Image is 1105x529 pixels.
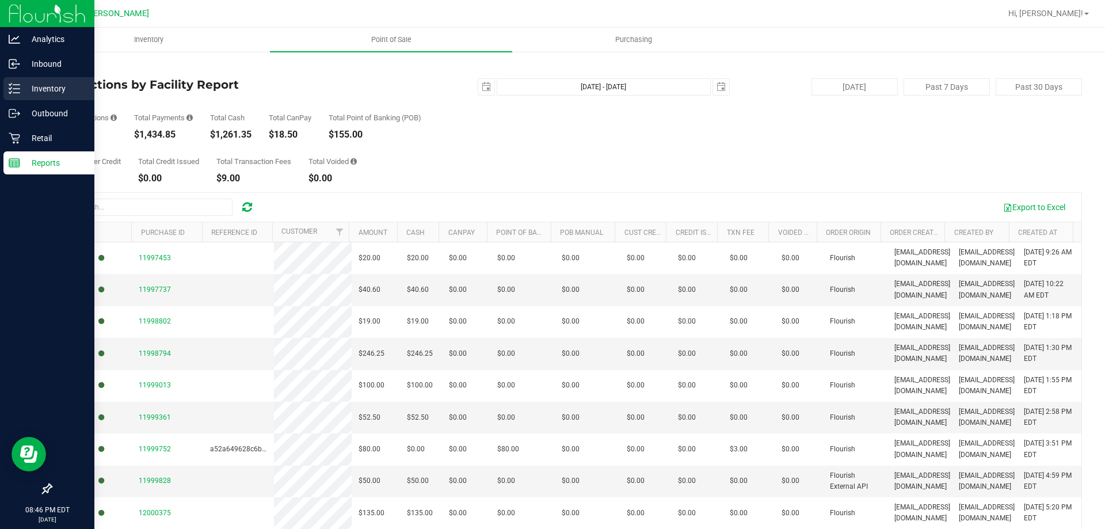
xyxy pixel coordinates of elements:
span: [DATE] 10:22 AM EDT [1024,279,1074,300]
span: $80.00 [359,444,380,455]
button: Export to Excel [996,197,1073,217]
span: $0.00 [449,444,467,455]
div: Total CanPay [269,114,311,121]
span: $0.00 [627,444,645,455]
span: $0.00 [562,508,580,519]
inline-svg: Retail [9,132,20,144]
div: Total Credit Issued [138,158,199,165]
span: $0.00 [562,475,580,486]
div: $0.00 [308,174,357,183]
span: $0.00 [678,316,696,327]
span: [EMAIL_ADDRESS][DOMAIN_NAME] [959,438,1015,460]
div: Total Transaction Fees [216,158,291,165]
span: $0.00 [562,444,580,455]
span: [DATE] 9:26 AM EDT [1024,247,1074,269]
span: $0.00 [730,348,748,359]
span: $40.60 [407,284,429,295]
a: Amount [359,229,387,237]
span: $3.00 [730,444,748,455]
span: $0.00 [449,348,467,359]
div: Total Voided [308,158,357,165]
span: $0.00 [678,475,696,486]
span: a52a649628c6bb0807febb53b19f9ee2 [210,445,333,453]
span: $0.00 [782,444,799,455]
span: $20.00 [359,253,380,264]
span: $0.00 [782,380,799,391]
span: Flourish [830,253,855,264]
span: [EMAIL_ADDRESS][DOMAIN_NAME] [959,406,1015,428]
span: [EMAIL_ADDRESS][DOMAIN_NAME] [894,375,950,397]
span: [DATE] 1:30 PM EDT [1024,342,1074,364]
span: $0.00 [562,253,580,264]
span: $0.00 [562,284,580,295]
a: POB Manual [560,229,603,237]
span: Flourish [830,380,855,391]
div: $1,434.85 [134,130,193,139]
i: Sum of all successful, non-voided payment transaction amounts, excluding tips and transaction fees. [186,114,193,121]
span: Purchasing [600,35,668,45]
span: $0.00 [627,253,645,264]
span: [EMAIL_ADDRESS][DOMAIN_NAME] [959,279,1015,300]
span: $0.00 [449,380,467,391]
a: Credit Issued [676,229,723,237]
span: Flourish [830,444,855,455]
span: $0.00 [627,316,645,327]
span: select [478,79,494,95]
span: $0.00 [449,412,467,423]
span: $0.00 [627,412,645,423]
span: [EMAIL_ADDRESS][DOMAIN_NAME] [959,470,1015,492]
a: Inventory [28,28,270,52]
span: [DATE] 1:18 PM EDT [1024,311,1074,333]
i: Sum of all voided payment transaction amounts, excluding tips and transaction fees. [350,158,357,165]
span: $0.00 [449,253,467,264]
button: [DATE] [811,78,898,96]
span: 11997737 [139,286,171,294]
span: Flourish [830,348,855,359]
inline-svg: Inventory [9,83,20,94]
span: [EMAIL_ADDRESS][DOMAIN_NAME] [894,311,950,333]
span: $0.00 [497,253,515,264]
a: Point of Sale [270,28,512,52]
span: $0.00 [782,284,799,295]
span: [EMAIL_ADDRESS][DOMAIN_NAME] [894,470,950,492]
span: [EMAIL_ADDRESS][DOMAIN_NAME] [894,438,950,460]
span: $100.00 [359,380,384,391]
i: Count of all successful payment transactions, possibly including voids, refunds, and cash-back fr... [110,114,117,121]
span: Flourish [830,284,855,295]
span: Flourish [830,508,855,519]
span: 11997453 [139,254,171,262]
a: Customer [281,227,317,235]
span: $19.00 [407,316,429,327]
span: Flourish [830,316,855,327]
span: [EMAIL_ADDRESS][DOMAIN_NAME] [894,406,950,428]
span: $0.00 [678,380,696,391]
span: $52.50 [407,412,429,423]
span: [EMAIL_ADDRESS][DOMAIN_NAME] [894,342,950,364]
a: Cust Credit [624,229,666,237]
span: [EMAIL_ADDRESS][DOMAIN_NAME] [959,375,1015,397]
span: $0.00 [678,284,696,295]
span: 11999828 [139,477,171,485]
span: [EMAIL_ADDRESS][DOMAIN_NAME] [894,247,950,269]
span: select [713,79,729,95]
span: 11998802 [139,317,171,325]
span: $0.00 [782,348,799,359]
span: $19.00 [359,316,380,327]
span: $0.00 [497,348,515,359]
span: $0.00 [730,253,748,264]
span: $50.00 [407,475,429,486]
span: $0.00 [449,284,467,295]
span: [DATE] 5:20 PM EDT [1024,502,1074,524]
span: [EMAIL_ADDRESS][DOMAIN_NAME] [894,279,950,300]
a: Created At [1018,229,1057,237]
span: $0.00 [562,412,580,423]
span: $0.00 [627,380,645,391]
span: $0.00 [562,380,580,391]
iframe: Resource center [12,437,46,471]
p: 08:46 PM EDT [5,505,89,515]
span: $0.00 [627,508,645,519]
span: [EMAIL_ADDRESS][DOMAIN_NAME] [959,247,1015,269]
span: $0.00 [730,284,748,295]
span: $20.00 [407,253,429,264]
span: 11999013 [139,381,171,389]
